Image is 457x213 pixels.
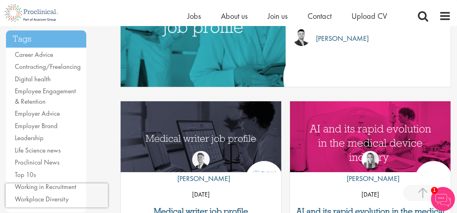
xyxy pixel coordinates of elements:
a: Join us [268,11,288,21]
a: Employer Advice [15,109,60,118]
a: Leadership [15,133,44,142]
a: George Watson [PERSON_NAME] [172,151,230,189]
a: About us [221,11,248,21]
img: AI and Its Impact on the Medical Device Industry | Proclinical [290,101,451,185]
img: Medical writer job profile [121,101,281,185]
a: Link to a post [121,101,281,172]
a: Hannah Burke [PERSON_NAME] [341,151,400,189]
a: Career Advice [15,50,53,59]
a: Contracting/Freelancing [15,62,81,71]
a: Top 10s [15,170,36,179]
a: Proclinical News [15,158,60,167]
a: Life Science news [15,146,61,155]
a: Link to a post [290,101,451,172]
span: 1 [431,187,438,194]
p: [DATE] [290,189,451,201]
img: Hannah Burke [362,151,379,169]
a: Employee Engagement & Retention [15,86,76,106]
img: Joshua Godden [293,28,310,46]
img: George Watson [192,151,210,169]
h3: Tags [6,30,86,48]
img: Chatbot [431,187,455,211]
a: Employer Brand [15,121,58,130]
a: Jobs [187,11,201,21]
a: Joshua Godden [PERSON_NAME] [293,28,443,48]
p: [PERSON_NAME] [341,173,400,185]
p: [PERSON_NAME] [172,173,230,185]
iframe: reCAPTCHA [6,183,108,207]
p: [DATE] [121,189,281,201]
a: Upload CV [352,11,387,21]
p: [PERSON_NAME] [310,32,369,44]
a: Digital health [15,74,51,83]
a: Working in Recruitment [15,182,76,191]
a: Contact [308,11,332,21]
